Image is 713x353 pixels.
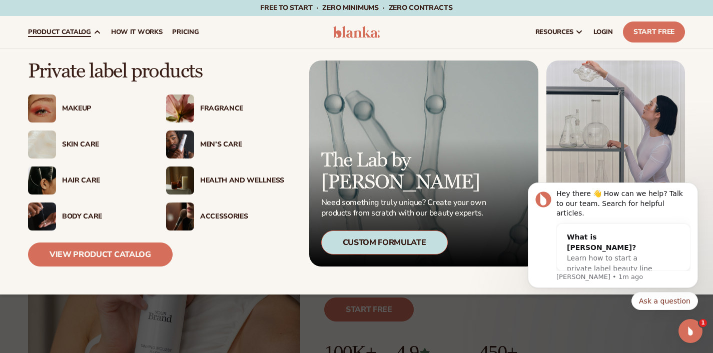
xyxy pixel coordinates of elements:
img: Pink blooming flower. [166,94,194,122]
a: Candles and incense on table. Health And Wellness [166,166,284,194]
div: Men’s Care [200,140,284,149]
span: LOGIN [593,28,613,36]
span: resources [535,28,573,36]
a: View Product Catalog [28,242,173,266]
a: Start Free [623,21,685,42]
a: Pink blooming flower. Fragrance [166,94,284,122]
a: product catalog [23,16,106,48]
span: Free to start · ZERO minimums · ZERO contracts [260,3,452,12]
iframe: Intercom notifications message [513,159,713,326]
span: pricing [172,28,199,36]
a: Female hair pulled back with clips. Hair Care [28,166,146,194]
span: How It Works [111,28,163,36]
div: Skin Care [62,140,146,149]
img: Male holding moisturizer bottle. [166,130,194,158]
div: Accessories [200,212,284,221]
p: Need something truly unique? Create your own products from scratch with our beauty experts. [321,197,489,218]
span: 1 [699,319,707,327]
a: resources [530,16,588,48]
div: Hair Care [62,176,146,185]
a: Female with glitter eye makeup. Makeup [28,94,146,122]
div: Fragrance [200,104,284,113]
img: Male hand applying moisturizer. [28,202,56,230]
img: Female in lab with equipment. [546,60,685,266]
p: Private label products [28,60,284,82]
a: pricing [167,16,204,48]
a: Male holding moisturizer bottle. Men’s Care [166,130,284,158]
div: Makeup [62,104,146,113]
img: Cream moisturizer swatch. [28,130,56,158]
img: Female hair pulled back with clips. [28,166,56,194]
img: Female with makeup brush. [166,202,194,230]
span: product catalog [28,28,91,36]
img: Candles and incense on table. [166,166,194,194]
a: How It Works [106,16,168,48]
a: Female with makeup brush. Accessories [166,202,284,230]
div: Body Care [62,212,146,221]
a: LOGIN [588,16,618,48]
iframe: Intercom live chat [678,319,702,343]
img: Female with glitter eye makeup. [28,94,56,122]
a: Cream moisturizer swatch. Skin Care [28,130,146,158]
img: logo [333,26,380,38]
p: The Lab by [PERSON_NAME] [321,149,489,193]
div: Health And Wellness [200,176,284,185]
a: Male hand applying moisturizer. Body Care [28,202,146,230]
a: Microscopic product formula. The Lab by [PERSON_NAME] Need something truly unique? Create your ow... [309,60,539,266]
div: Custom Formulate [321,230,448,254]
